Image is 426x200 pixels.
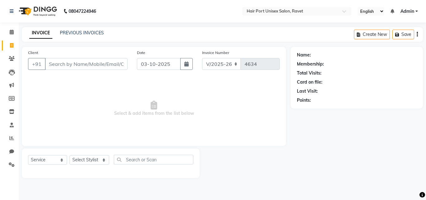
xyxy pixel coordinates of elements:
a: PREVIOUS INVOICES [60,30,104,36]
div: Membership: [297,61,324,67]
div: Total Visits: [297,70,322,76]
button: Save [392,30,414,39]
b: 08047224946 [69,2,96,20]
div: Name: [297,52,311,58]
label: Invoice Number [202,50,229,56]
label: Client [28,50,38,56]
label: Date [137,50,145,56]
span: Admin [400,8,414,15]
button: +91 [28,58,46,70]
button: Create New [354,30,390,39]
img: logo [16,2,59,20]
div: Card on file: [297,79,322,85]
div: Points: [297,97,311,104]
input: Search by Name/Mobile/Email/Code [45,58,128,70]
a: INVOICE [29,27,52,39]
div: Last Visit: [297,88,318,95]
span: Select & add items from the list below [28,77,280,140]
input: Search or Scan [114,155,193,164]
